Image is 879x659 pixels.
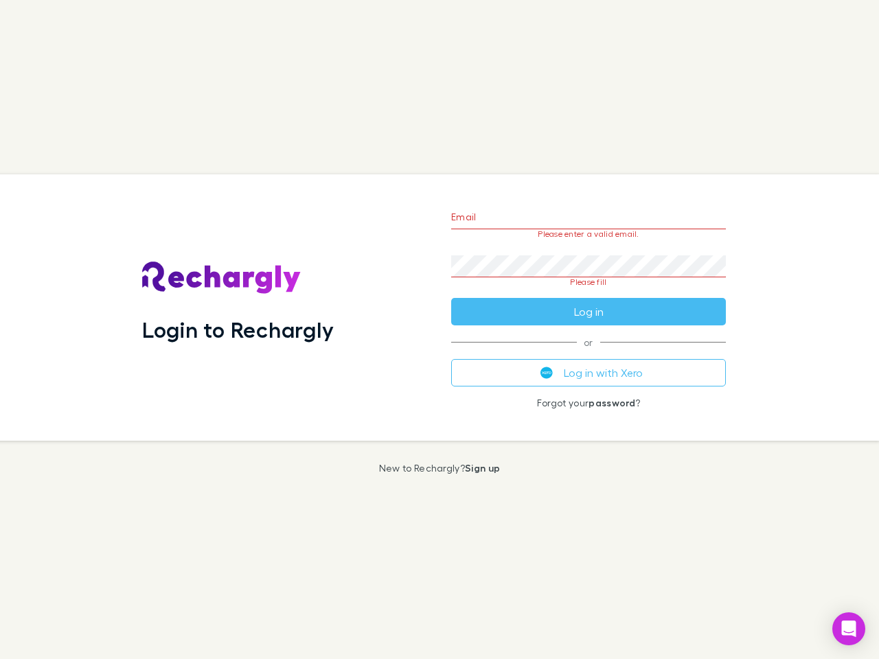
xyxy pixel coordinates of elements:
h1: Login to Rechargly [142,316,334,343]
button: Log in [451,298,726,325]
div: Open Intercom Messenger [832,612,865,645]
button: Log in with Xero [451,359,726,386]
p: New to Rechargly? [379,463,501,474]
p: Please enter a valid email. [451,229,726,239]
p: Forgot your ? [451,397,726,408]
span: or [451,342,726,343]
a: password [589,397,635,408]
img: Xero's logo [540,367,553,379]
a: Sign up [465,462,500,474]
p: Please fill [451,277,726,287]
img: Rechargly's Logo [142,262,301,294]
